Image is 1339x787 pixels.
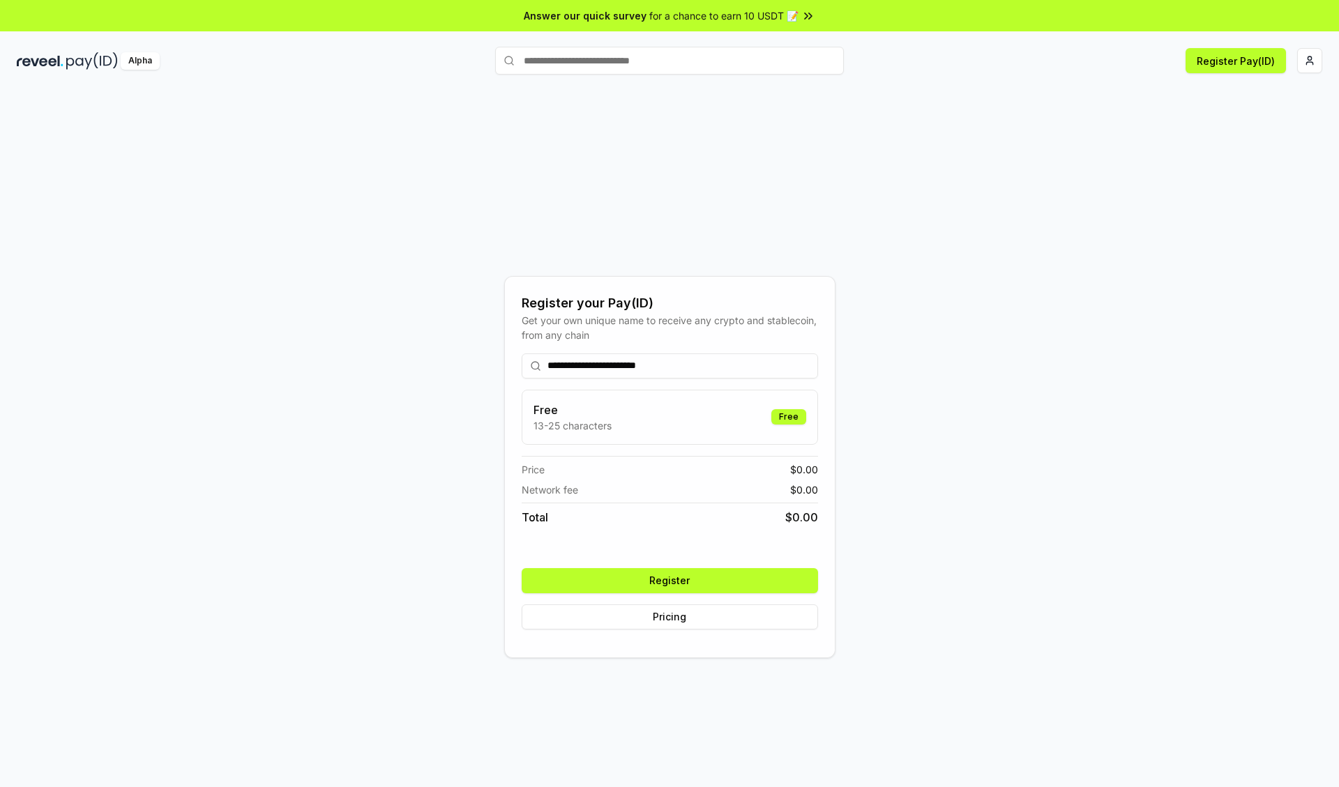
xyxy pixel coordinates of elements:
[649,8,799,23] span: for a chance to earn 10 USDT 📝
[534,402,612,418] h3: Free
[534,418,612,433] p: 13-25 characters
[66,52,118,70] img: pay_id
[17,52,63,70] img: reveel_dark
[522,509,548,526] span: Total
[522,313,818,342] div: Get your own unique name to receive any crypto and stablecoin, from any chain
[785,509,818,526] span: $ 0.00
[771,409,806,425] div: Free
[522,604,818,629] button: Pricing
[522,462,545,477] span: Price
[1186,48,1286,73] button: Register Pay(ID)
[522,482,578,497] span: Network fee
[790,462,818,477] span: $ 0.00
[790,482,818,497] span: $ 0.00
[121,52,160,70] div: Alpha
[524,8,646,23] span: Answer our quick survey
[522,568,818,593] button: Register
[522,293,818,313] div: Register your Pay(ID)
